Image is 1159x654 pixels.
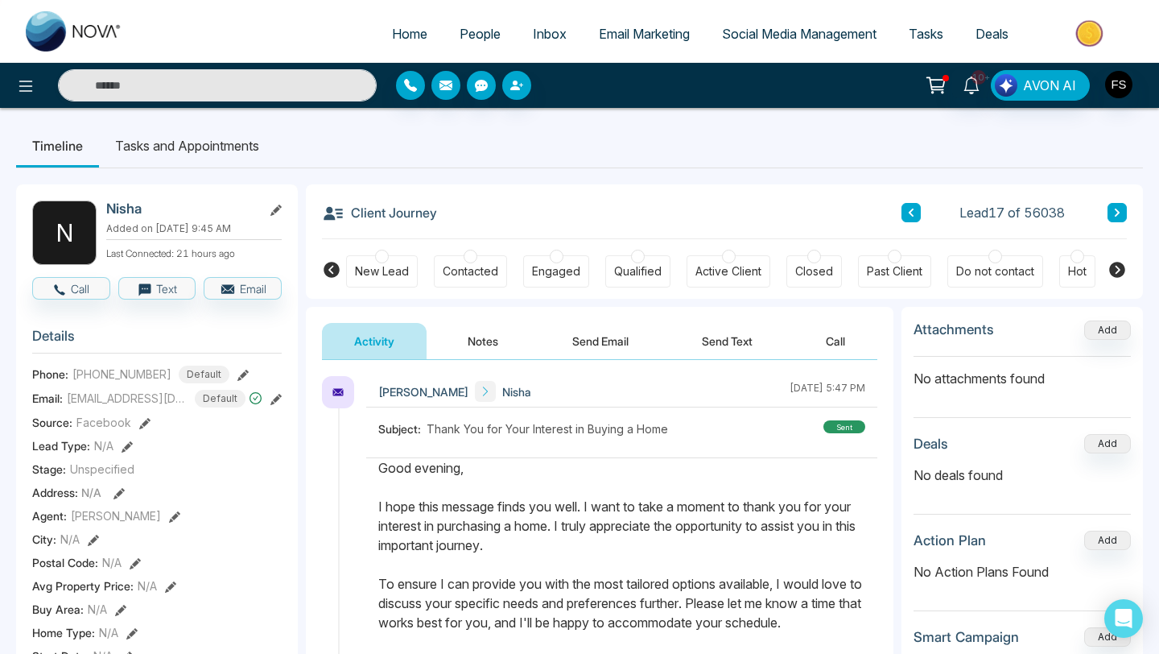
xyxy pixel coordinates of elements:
[32,328,282,353] h3: Details
[670,323,785,359] button: Send Text
[376,19,443,49] a: Home
[794,323,877,359] button: Call
[583,19,706,49] a: Email Marketing
[1084,322,1131,336] span: Add
[959,203,1065,222] span: Lead 17 of 56038
[32,484,101,501] span: Address:
[706,19,893,49] a: Social Media Management
[81,486,101,499] span: N/A
[971,70,986,85] span: 10+
[909,26,943,42] span: Tasks
[67,390,188,407] span: [EMAIL_ADDRESS][DOMAIN_NAME]
[427,420,668,437] span: Thank You for Your Interest in Buying a Home
[118,277,196,300] button: Text
[1084,434,1131,453] button: Add
[60,531,80,548] span: N/A
[517,19,583,49] a: Inbox
[32,366,68,383] span: Phone:
[959,19,1025,49] a: Deals
[790,381,865,402] div: [DATE] 5:47 PM
[995,74,1017,97] img: Lead Flow
[99,124,275,168] li: Tasks and Appointments
[322,323,427,359] button: Activity
[71,507,161,524] span: [PERSON_NAME]
[32,201,97,265] div: N
[32,390,63,407] span: Email:
[88,601,107,618] span: N/A
[443,263,498,279] div: Contacted
[823,420,865,433] div: sent
[914,436,948,452] h3: Deals
[32,531,56,548] span: City :
[378,383,468,400] span: [PERSON_NAME]
[795,263,833,279] div: Closed
[138,577,157,594] span: N/A
[70,461,134,478] span: Unspecified
[540,323,661,359] button: Send Email
[435,323,530,359] button: Notes
[1068,263,1087,279] div: Hot
[1023,76,1076,95] span: AVON AI
[32,414,72,431] span: Source:
[32,554,98,571] span: Postal Code :
[72,366,171,383] span: [PHONE_NUMBER]
[956,263,1034,279] div: Do not contact
[195,390,245,408] span: Default
[443,19,517,49] a: People
[94,437,113,454] span: N/A
[614,263,662,279] div: Qualified
[32,461,66,478] span: Stage:
[355,263,409,279] div: New Lead
[1084,321,1131,340] button: Add
[867,263,922,279] div: Past Client
[26,11,122,52] img: Nova CRM Logo
[460,26,501,42] span: People
[204,277,282,300] button: Email
[914,629,1019,645] h3: Smart Campaign
[392,26,427,42] span: Home
[32,624,95,641] span: Home Type :
[32,601,84,618] span: Buy Area :
[32,437,90,454] span: Lead Type:
[16,124,99,168] li: Timeline
[76,414,131,431] span: Facebook
[975,26,1008,42] span: Deals
[106,201,256,217] h2: Nisha
[179,366,229,383] span: Default
[952,70,991,98] a: 10+
[914,532,986,548] h3: Action Plan
[32,507,67,524] span: Agent:
[532,263,580,279] div: Engaged
[1033,15,1149,52] img: Market-place.gif
[1084,627,1131,647] button: Add
[991,70,1090,101] button: AVON AI
[914,357,1131,388] p: No attachments found
[695,263,761,279] div: Active Client
[1104,599,1143,638] div: Open Intercom Messenger
[533,26,567,42] span: Inbox
[599,26,690,42] span: Email Marketing
[106,221,282,236] p: Added on [DATE] 9:45 AM
[106,243,282,261] p: Last Connected: 21 hours ago
[32,277,110,300] button: Call
[378,420,427,437] span: Subject:
[914,562,1131,582] p: No Action Plans Found
[914,321,994,337] h3: Attachments
[32,577,134,594] span: Avg Property Price :
[914,466,1131,485] p: No deals found
[502,383,531,400] span: Nisha
[893,19,959,49] a: Tasks
[1084,531,1131,550] button: Add
[102,554,122,571] span: N/A
[1105,71,1132,98] img: User Avatar
[99,624,118,641] span: N/A
[322,201,437,225] h3: Client Journey
[722,26,876,42] span: Social Media Management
